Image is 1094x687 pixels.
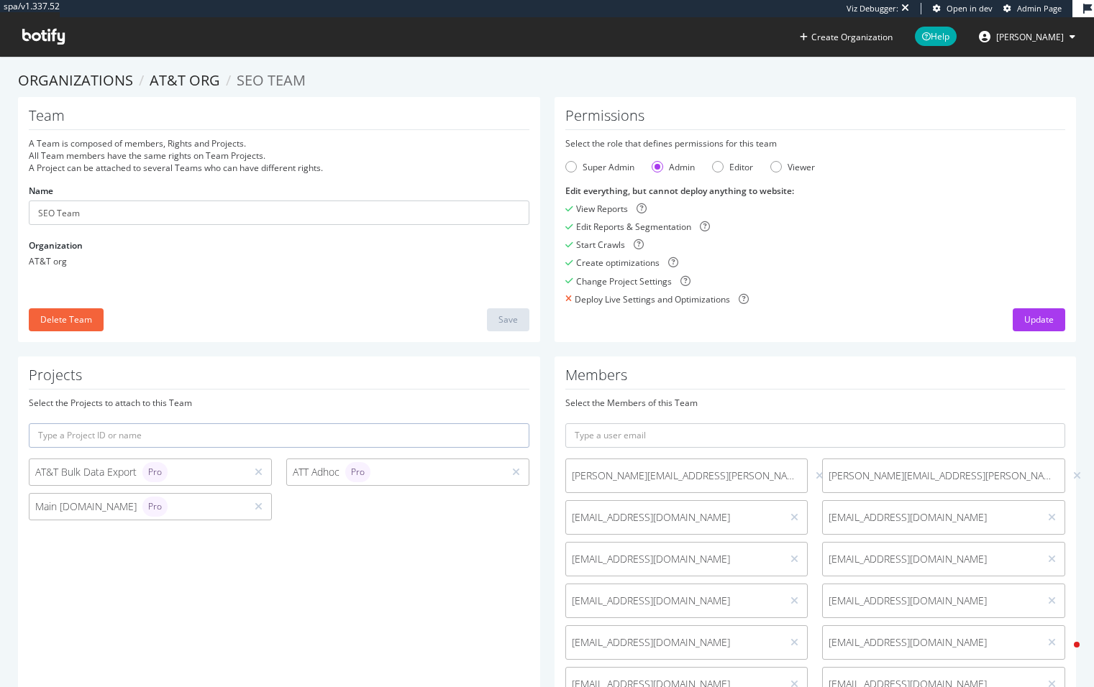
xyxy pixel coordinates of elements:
span: [EMAIL_ADDRESS][DOMAIN_NAME] [829,510,1034,525]
div: Viz Debugger: [847,3,898,14]
span: Admin Page [1017,3,1062,14]
span: [PERSON_NAME][EMAIL_ADDRESS][PERSON_NAME][DOMAIN_NAME] [829,469,1059,483]
div: brand label [345,462,370,482]
div: ATT Adhoc [293,462,498,482]
div: Create optimizations [576,257,660,269]
button: Create Organization [799,30,893,44]
div: Viewer [770,161,815,173]
div: Select the Members of this Team [565,397,1066,409]
a: Organizations [18,70,133,90]
div: Deploy Live Settings and Optimizations [575,293,730,305]
button: Update [1013,308,1065,331]
span: Help [915,27,957,46]
span: [EMAIL_ADDRESS][DOMAIN_NAME] [572,594,777,608]
button: [PERSON_NAME] [967,25,1087,48]
div: Select the Projects to attach to this Team [29,397,529,409]
span: kerry [996,31,1064,43]
h1: Projects [29,367,529,389]
div: Change Project Settings [576,275,672,287]
div: Start Crawls [576,239,625,251]
div: Viewer [788,161,815,173]
div: Save [498,313,518,326]
div: Admin [652,161,695,173]
span: [EMAIL_ADDRESS][DOMAIN_NAME] [829,552,1034,566]
input: Name [29,200,529,225]
div: View Reports [576,203,628,215]
h1: Team [29,108,529,130]
div: Update [1024,313,1054,326]
span: SEO Team [237,70,306,90]
h1: Permissions [565,108,1066,130]
span: [EMAIL_ADDRESS][DOMAIN_NAME] [829,635,1034,650]
div: brand label [142,462,168,482]
label: Name [29,185,53,197]
div: Editor [729,161,753,173]
span: Open in dev [947,3,993,14]
div: brand label [142,497,168,517]
div: AT&T Bulk Data Export [35,462,240,482]
h1: Members [565,367,1066,389]
span: Pro [351,468,365,476]
span: [EMAIL_ADDRESS][DOMAIN_NAME] [829,594,1034,608]
button: Save [487,308,529,331]
span: [PERSON_NAME][EMAIL_ADDRESS][PERSON_NAME][DOMAIN_NAME] [572,469,802,483]
iframe: Intercom live chat [1045,638,1080,673]
span: Pro [148,502,162,511]
span: Pro [148,468,162,476]
div: A Team is composed of members, Rights and Projects. All Team members have the same rights on Team... [29,137,529,174]
span: [EMAIL_ADDRESS][DOMAIN_NAME] [572,635,777,650]
div: AT&T org [29,255,529,267]
span: [EMAIL_ADDRESS][DOMAIN_NAME] [572,510,777,525]
div: Edit Reports & Segmentation [576,221,691,233]
div: Edit everything, but cannot deploy anything to website : [565,185,1066,197]
div: Admin [669,161,695,173]
a: AT&T org [150,70,220,90]
div: Select the role that defines permissions for this team [565,137,1066,149]
div: Delete Team [40,313,92,326]
span: [EMAIL_ADDRESS][DOMAIN_NAME] [572,552,777,566]
div: Editor [712,161,753,173]
div: Super Admin [565,161,634,173]
div: Main [DOMAIN_NAME] [35,497,240,517]
label: Organization [29,239,83,252]
a: Open in dev [933,3,993,14]
a: Admin Page [1003,3,1062,14]
input: Type a user email [565,423,1066,448]
button: Delete Team [29,308,104,331]
input: Type a Project ID or name [29,423,529,448]
ol: breadcrumbs [18,70,1076,91]
div: Super Admin [583,161,634,173]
